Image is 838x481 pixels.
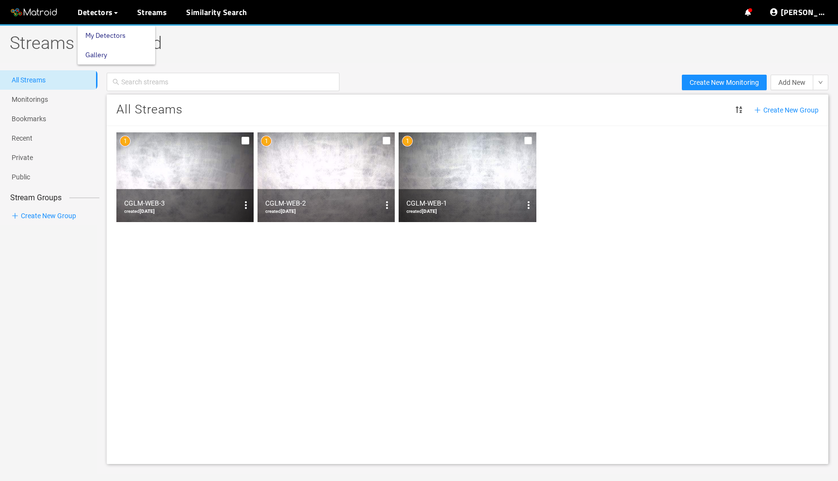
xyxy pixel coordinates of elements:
a: Gallery [85,45,107,64]
a: My Detectors [85,26,126,45]
img: CGLM-WEB-1 [399,132,536,222]
span: plus [12,212,18,219]
button: options [379,197,395,213]
b: [DATE] [140,208,155,214]
span: Add New [778,77,806,88]
span: created [124,208,155,214]
b: [DATE] [281,208,296,214]
span: Detectors [78,6,113,18]
div: CGLM-WEB-2 [265,197,379,209]
a: Bookmarks [12,115,46,123]
img: Matroid logo [10,5,58,20]
button: options [521,197,536,213]
div: CGLM-WEB-1 [406,197,520,209]
a: Monitorings [12,96,48,103]
span: created [265,208,296,214]
span: Stream Groups [2,192,69,204]
a: Public [12,173,30,181]
button: down [813,75,828,90]
span: Create New Monitoring [690,77,759,88]
img: CGLM-WEB-2 [258,132,395,222]
span: search [113,79,119,85]
a: All Streams [12,76,46,84]
span: plus [754,107,761,113]
input: Search streams [121,75,334,89]
span: created [406,208,437,214]
a: Recent [12,134,32,142]
span: All Streams [116,102,183,117]
img: CGLM-WEB-3 [116,132,254,222]
div: CGLM-WEB-3 [124,197,238,209]
span: down [818,80,823,86]
b: [DATE] [422,208,437,214]
span: Create New Group [754,105,819,115]
a: Private [12,154,33,161]
button: options [238,197,254,213]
